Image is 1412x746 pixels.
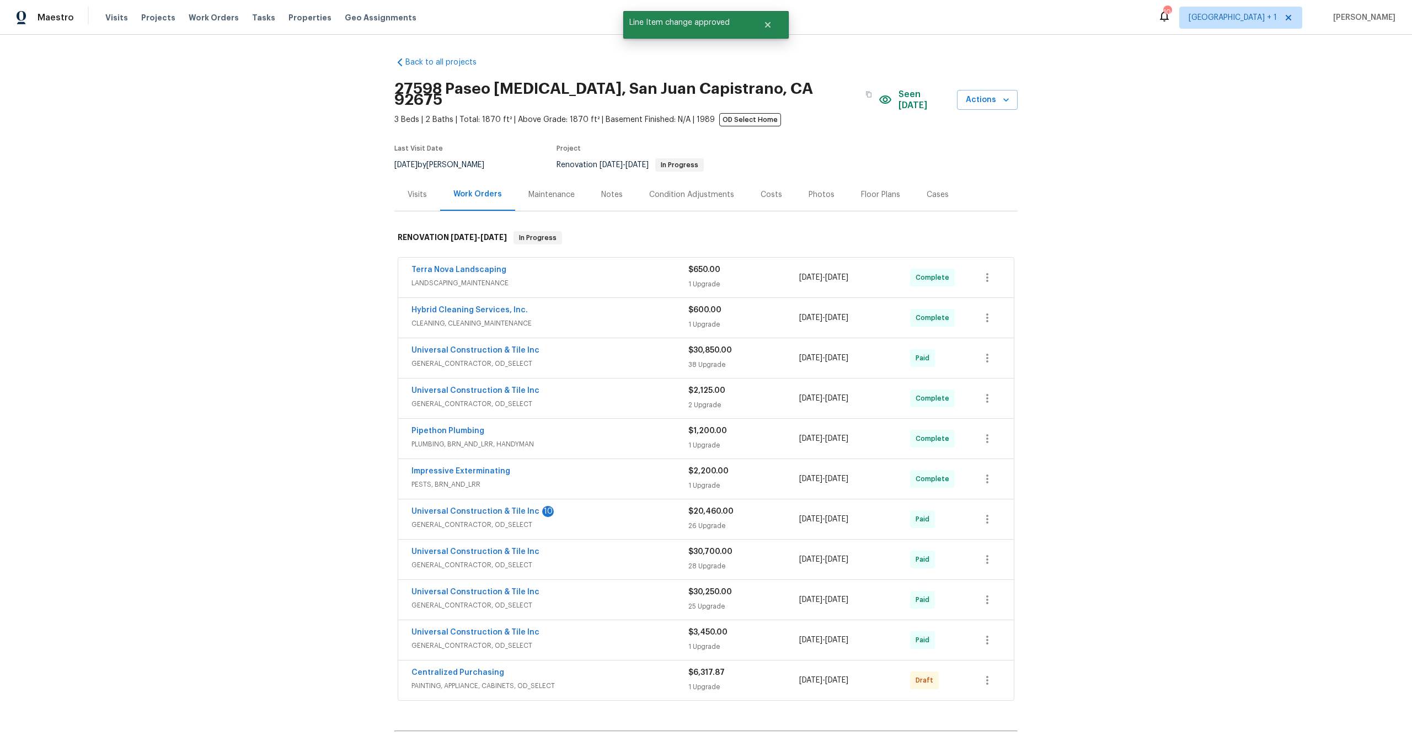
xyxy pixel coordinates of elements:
[394,57,500,68] a: Back to all projects
[825,515,848,523] span: [DATE]
[799,395,822,402] span: [DATE]
[688,548,732,556] span: $30,700.00
[451,233,477,241] span: [DATE]
[288,12,331,23] span: Properties
[1163,7,1171,18] div: 10
[688,641,799,652] div: 1 Upgrade
[916,473,954,484] span: Complete
[799,354,822,362] span: [DATE]
[825,314,848,322] span: [DATE]
[799,515,822,523] span: [DATE]
[411,640,688,651] span: GENERAL_CONTRACTOR, OD_SELECT
[649,189,734,200] div: Condition Adjustments
[557,161,704,169] span: Renovation
[411,628,539,636] a: Universal Construction & Tile Inc
[799,635,848,646] span: -
[916,594,934,605] span: Paid
[799,433,848,444] span: -
[105,12,128,23] span: Visits
[916,514,934,525] span: Paid
[394,158,498,172] div: by [PERSON_NAME]
[601,189,623,200] div: Notes
[688,399,799,411] div: 2 Upgrade
[688,508,734,515] span: $20,460.00
[859,84,879,104] button: Copy Address
[916,675,938,686] span: Draft
[825,395,848,402] span: [DATE]
[345,12,416,23] span: Geo Assignments
[916,312,954,323] span: Complete
[408,189,427,200] div: Visits
[411,680,688,691] span: PAINTING, APPLIANCE, CABINETS, OD_SELECT
[799,312,848,323] span: -
[688,681,799,692] div: 1 Upgrade
[411,479,688,490] span: PESTS, BRN_AND_LRR
[799,556,822,563] span: [DATE]
[799,353,848,364] span: -
[799,274,822,281] span: [DATE]
[761,189,782,200] div: Costs
[411,387,539,395] a: Universal Construction & Tile Inc
[515,232,561,243] span: In Progress
[799,475,822,483] span: [DATE]
[688,467,729,475] span: $2,200.00
[799,473,848,484] span: -
[394,145,443,152] span: Last Visit Date
[825,475,848,483] span: [DATE]
[411,398,688,409] span: GENERAL_CONTRACTOR, OD_SELECT
[411,548,539,556] a: Universal Construction & Tile Inc
[411,508,539,515] a: Universal Construction & Tile Inc
[799,272,848,283] span: -
[411,588,539,596] a: Universal Construction & Tile Inc
[600,161,623,169] span: [DATE]
[411,519,688,530] span: GENERAL_CONTRACTOR, OD_SELECT
[688,628,728,636] span: $3,450.00
[1189,12,1277,23] span: [GEOGRAPHIC_DATA] + 1
[688,319,799,330] div: 1 Upgrade
[825,556,848,563] span: [DATE]
[825,435,848,443] span: [DATE]
[394,83,859,105] h2: 27598 Paseo [MEDICAL_DATA], San Juan Capistrano, CA 92675
[799,636,822,644] span: [DATE]
[688,266,720,274] span: $650.00
[799,594,848,605] span: -
[916,393,954,404] span: Complete
[411,306,528,314] a: Hybrid Cleaning Services, Inc.
[688,520,799,531] div: 26 Upgrade
[480,233,507,241] span: [DATE]
[451,233,507,241] span: -
[528,189,575,200] div: Maintenance
[411,358,688,369] span: GENERAL_CONTRACTOR, OD_SELECT
[809,189,835,200] div: Photos
[927,189,949,200] div: Cases
[799,514,848,525] span: -
[719,113,781,126] span: OD Select Home
[656,162,703,168] span: In Progress
[825,274,848,281] span: [DATE]
[688,359,799,370] div: 38 Upgrade
[557,145,581,152] span: Project
[394,220,1018,255] div: RENOVATION [DATE]-[DATE]In Progress
[861,189,900,200] div: Floor Plans
[688,601,799,612] div: 25 Upgrade
[966,93,1009,107] span: Actions
[411,427,484,435] a: Pipethon Plumbing
[141,12,175,23] span: Projects
[411,439,688,450] span: PLUMBING, BRN_AND_LRR, HANDYMAN
[688,306,721,314] span: $600.00
[398,231,507,244] h6: RENOVATION
[799,314,822,322] span: [DATE]
[799,676,822,684] span: [DATE]
[688,669,725,676] span: $6,317.87
[623,11,750,34] span: Line Item change approved
[957,90,1018,110] button: Actions
[825,596,848,604] span: [DATE]
[916,272,954,283] span: Complete
[825,354,848,362] span: [DATE]
[916,554,934,565] span: Paid
[688,588,732,596] span: $30,250.00
[916,353,934,364] span: Paid
[688,561,799,572] div: 28 Upgrade
[411,318,688,329] span: CLEANING, CLEANING_MAINTENANCE
[799,435,822,443] span: [DATE]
